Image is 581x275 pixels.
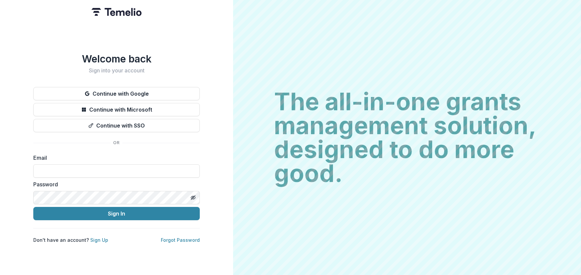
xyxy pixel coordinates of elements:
h1: Welcome back [33,53,200,65]
p: Don't have an account? [33,236,108,243]
button: Continue with SSO [33,119,200,132]
img: Temelio [92,8,142,16]
a: Forgot Password [161,237,200,243]
h2: Sign into your account [33,67,200,74]
label: Email [33,154,196,162]
a: Sign Up [90,237,108,243]
label: Password [33,180,196,188]
button: Continue with Google [33,87,200,100]
button: Sign In [33,207,200,220]
button: Toggle password visibility [188,192,198,203]
button: Continue with Microsoft [33,103,200,116]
